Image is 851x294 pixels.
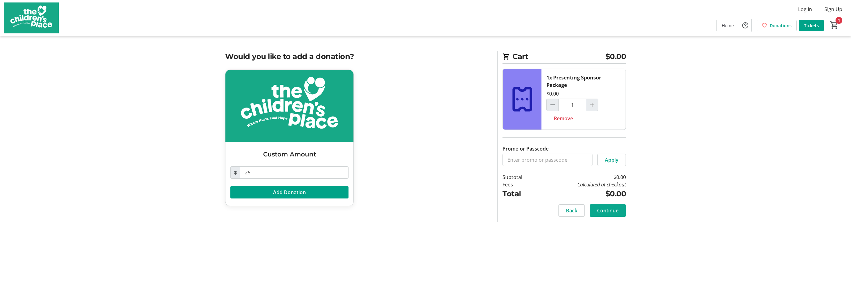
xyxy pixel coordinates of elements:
[546,74,621,89] div: 1x Presenting Sponsor Package
[605,156,618,164] span: Apply
[538,173,626,181] td: $0.00
[558,204,585,217] button: Back
[717,20,739,31] a: Home
[597,207,618,214] span: Continue
[547,99,558,111] button: Decrement by one
[502,181,538,188] td: Fees
[240,166,349,179] input: Donation Amount
[597,154,626,166] button: Apply
[829,19,840,31] button: Cart
[590,204,626,217] button: Continue
[722,22,734,29] span: Home
[558,99,586,111] input: Presenting Sponsor Package Quantity
[230,186,349,198] button: Add Donation
[225,70,353,142] img: Custom Amount
[793,4,817,14] button: Log In
[230,166,240,179] span: $
[4,2,59,33] img: The Children's Place's Logo
[799,20,824,31] a: Tickets
[502,173,538,181] td: Subtotal
[804,22,819,29] span: Tickets
[757,20,797,31] a: Donations
[566,207,577,214] span: Back
[538,181,626,188] td: Calculated at checkout
[824,6,842,13] span: Sign Up
[554,115,573,122] span: Remove
[546,112,580,125] button: Remove
[502,154,592,166] input: Enter promo or passcode
[230,150,349,159] h3: Custom Amount
[605,51,626,62] span: $0.00
[273,189,306,196] span: Add Donation
[538,188,626,199] td: $0.00
[798,6,812,13] span: Log In
[546,90,559,97] div: $0.00
[225,51,490,62] h2: Would you like to add a donation?
[770,22,792,29] span: Donations
[819,4,847,14] button: Sign Up
[739,19,751,32] button: Help
[502,188,538,199] td: Total
[502,145,549,152] label: Promo or Passcode
[502,51,626,64] h2: Cart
